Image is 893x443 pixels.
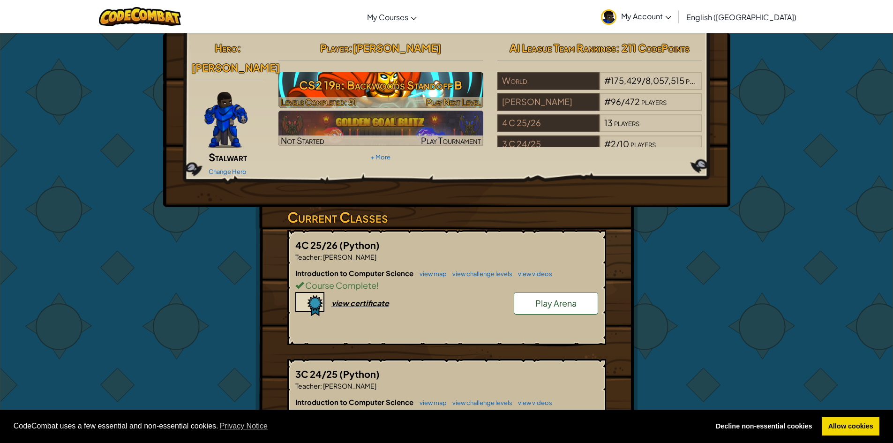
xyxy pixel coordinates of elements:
span: Not Started [281,135,324,146]
span: CodeCombat uses a few essential and non-essential cookies. [14,419,702,433]
img: certificate-icon.png [295,292,324,316]
span: 96 [611,96,621,107]
span: players [641,96,667,107]
span: Play Next Level [426,97,481,107]
a: view videos [513,270,552,278]
a: World#175,429/8,057,515players [497,81,702,92]
a: 3 C 24/25#2/10players [497,144,702,155]
span: Course Complete [304,409,376,420]
span: Introduction to Computer Science [295,269,415,278]
h3: CS2 19b: Backwoods Standoff B [278,75,483,96]
span: [PERSON_NAME] [353,41,441,54]
a: allow cookies [822,417,879,436]
span: # [604,75,611,86]
span: Introduction to Computer Science [295,398,415,406]
a: view certificate [295,298,389,308]
img: avatar [601,9,616,25]
span: : [320,253,322,261]
a: view videos [513,399,552,406]
a: Change Hero [209,168,247,175]
span: [PERSON_NAME] [322,253,376,261]
span: / [642,75,645,86]
img: Golden Goal [278,111,483,146]
a: + More [371,153,390,161]
span: ! [376,409,379,420]
span: 10 [620,138,629,149]
span: 3C 24/25 [295,368,339,380]
span: Play Tournament [421,135,481,146]
span: : [320,382,322,390]
div: 3 C 24/25 [497,135,600,153]
span: players [630,138,656,149]
span: ! [376,280,379,291]
span: 472 [625,96,640,107]
a: [PERSON_NAME]#96/472players [497,102,702,113]
a: Not StartedPlay Tournament [278,111,483,146]
div: World [497,72,600,90]
img: Gordon-selection-pose.png [204,92,248,148]
span: Hero [215,41,237,54]
span: / [616,138,620,149]
a: My Account [596,2,676,31]
span: : [237,41,241,54]
a: view challenge levels [448,399,512,406]
img: CodeCombat logo [99,7,181,26]
a: view map [415,399,447,406]
div: [PERSON_NAME] [497,93,600,111]
span: Teacher [295,382,320,390]
span: 2 [611,138,616,149]
span: [PERSON_NAME] [191,61,280,74]
div: view certificate [331,298,389,308]
a: view map [415,270,447,278]
span: English ([GEOGRAPHIC_DATA]) [686,12,796,22]
span: My Account [621,11,671,21]
span: Play Arena [535,298,577,308]
a: My Courses [362,4,421,30]
span: 8,057,515 [645,75,684,86]
span: Course Complete [304,280,376,291]
span: # [604,138,611,149]
span: My Courses [367,12,408,22]
span: (Python) [339,239,380,251]
a: deny cookies [709,417,818,436]
span: / [621,96,625,107]
a: English ([GEOGRAPHIC_DATA]) [682,4,801,30]
h3: Current Classes [287,207,606,228]
span: players [686,75,711,86]
span: # [604,96,611,107]
a: view challenge levels [448,270,512,278]
span: Levels Completed: 51 [281,97,357,107]
span: Player [320,41,349,54]
span: : [349,41,353,54]
span: players [614,117,639,128]
span: : 211 CodePoints [616,41,690,54]
span: AI League Team Rankings [510,41,616,54]
span: (Python) [339,368,380,380]
span: 175,429 [611,75,642,86]
img: CS2 19b: Backwoods Standoff B [278,72,483,108]
a: 4 C 25/2613players [497,123,702,134]
span: Teacher [295,253,320,261]
a: Play Next Level [278,72,483,108]
div: 4 C 25/26 [497,114,600,132]
span: Stalwart [209,150,247,164]
span: 13 [604,117,613,128]
span: [PERSON_NAME] [322,382,376,390]
span: 4C 25/26 [295,239,339,251]
a: learn more about cookies [218,419,270,433]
